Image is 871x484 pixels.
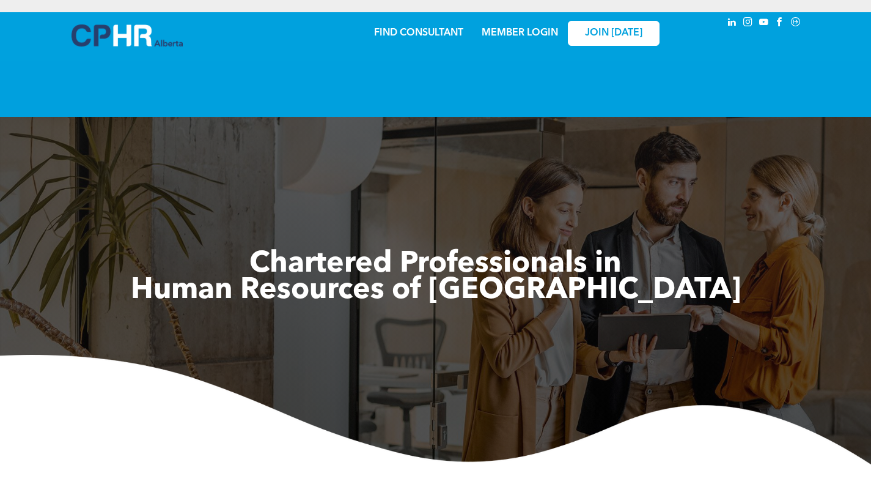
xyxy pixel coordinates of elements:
a: youtube [757,15,771,32]
a: instagram [741,15,755,32]
span: Chartered Professionals in [249,250,622,279]
a: Social network [789,15,803,32]
a: MEMBER LOGIN [482,28,558,38]
a: FIND CONSULTANT [374,28,463,38]
span: Human Resources of [GEOGRAPHIC_DATA] [131,276,741,305]
a: linkedin [726,15,739,32]
a: facebook [773,15,787,32]
a: JOIN [DATE] [568,21,660,46]
span: JOIN [DATE] [585,28,642,39]
img: A blue and white logo for cp alberta [72,24,183,47]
